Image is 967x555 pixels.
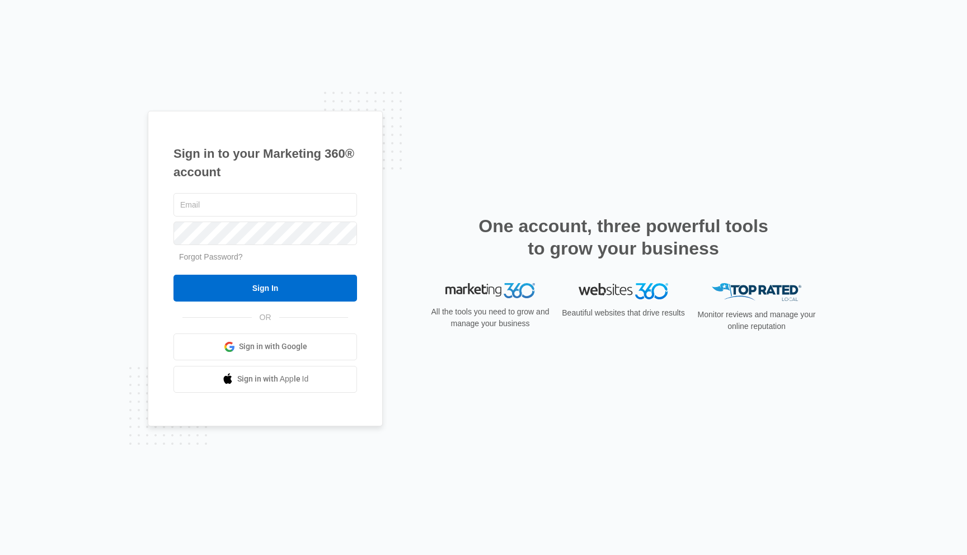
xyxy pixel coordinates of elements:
span: Sign in with Google [239,341,307,352]
img: Marketing 360 [445,283,535,299]
h2: One account, three powerful tools to grow your business [475,215,772,260]
a: Forgot Password? [179,252,243,261]
span: Sign in with Apple Id [237,373,309,385]
h1: Sign in to your Marketing 360® account [173,144,357,181]
p: Beautiful websites that drive results [561,307,686,319]
input: Sign In [173,275,357,302]
a: Sign in with Apple Id [173,366,357,393]
img: Top Rated Local [712,283,801,302]
p: All the tools you need to grow and manage your business [428,306,553,330]
a: Sign in with Google [173,333,357,360]
img: Websites 360 [579,283,668,299]
input: Email [173,193,357,217]
p: Monitor reviews and manage your online reputation [694,309,819,332]
span: OR [252,312,279,323]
